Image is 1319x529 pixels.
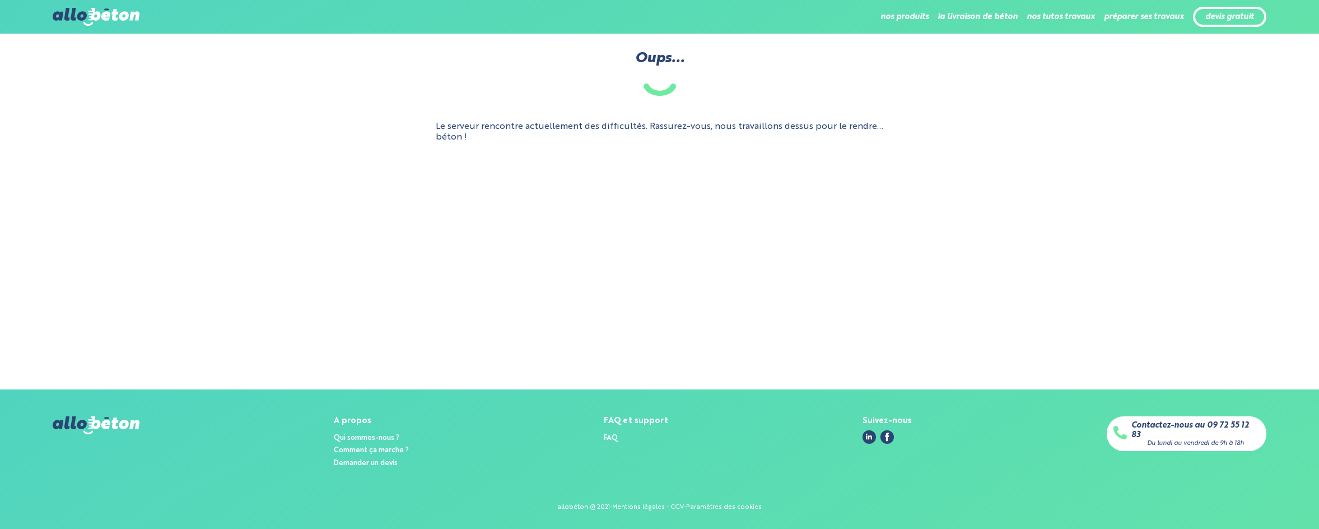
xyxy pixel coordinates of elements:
[557,504,610,511] div: allobéton @ 2021
[1147,440,1244,447] div: Du lundi au vendredi de 9h à 18h
[1131,421,1260,439] a: Contactez-nous au 09 72 55 12 83
[334,460,398,467] a: Demander un devis
[1104,3,1184,30] li: préparer ses travaux
[53,8,139,26] img: allobéton
[686,504,762,511] a: Paramètres des cookies
[1219,485,1307,517] iframe: Help widget launcher
[938,3,1018,30] li: la livraison de béton
[670,504,684,511] a: CGV
[334,447,409,454] a: Comment ça marche ?
[612,504,665,511] a: Mentions légales
[334,434,399,442] a: Qui sommes-nous ?
[1205,12,1254,22] a: devis gratuit
[604,434,618,442] a: FAQ
[684,504,686,511] div: -
[863,416,912,426] div: Suivez-nous
[880,3,929,30] li: nos produits
[436,122,884,142] p: Le serveur rencontre actuellement des difficultés. Rassurez-vous, nous travaillons dessus pour le...
[334,416,409,426] div: A propos
[1027,3,1095,30] li: nos tutos travaux
[667,504,669,511] span: -
[604,416,668,426] div: FAQ et support
[53,416,139,434] img: allobéton
[610,504,612,511] div: -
